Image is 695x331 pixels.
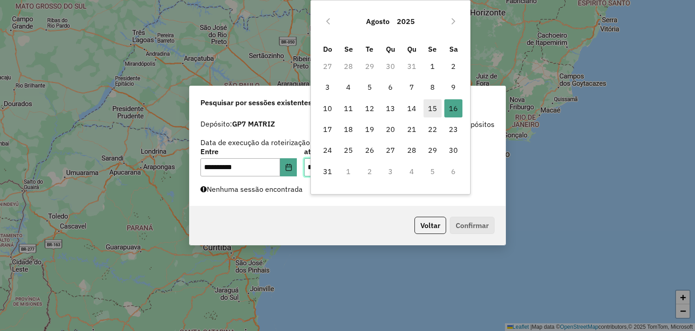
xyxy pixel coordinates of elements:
span: 18 [339,120,357,138]
td: 19 [359,119,380,140]
td: 17 [317,119,338,140]
span: 27 [381,141,400,159]
span: 4 [339,78,357,96]
label: Data de execução da roteirização: [200,137,312,148]
span: 29 [424,141,442,159]
td: 27 [317,56,338,77]
strong: GP7 MATRIZ [232,119,275,128]
td: 27 [380,140,401,161]
span: 23 [444,120,462,138]
label: até [304,146,400,157]
td: 30 [443,140,464,161]
span: 28 [403,141,421,159]
span: 3 [319,78,337,96]
td: 25 [338,140,359,161]
span: 17 [319,120,337,138]
span: Pesquisar por sessões existentes [200,97,312,108]
td: 3 [317,77,338,97]
span: 5 [361,78,379,96]
span: 8 [424,78,442,96]
td: 22 [422,119,443,140]
button: Choose Date [280,158,297,176]
span: 9 [444,78,462,96]
td: 28 [338,56,359,77]
td: 9 [443,77,464,97]
td: 3 [380,161,401,182]
td: 5 [359,77,380,97]
td: 2 [359,161,380,182]
td: 12 [359,98,380,119]
td: 29 [359,56,380,77]
span: Te [366,44,373,54]
td: 14 [401,98,422,119]
label: Depósito: [200,118,275,129]
span: Se [344,44,353,54]
td: 31 [317,161,338,182]
span: Se [428,44,437,54]
label: Entre [200,146,297,157]
span: 25 [339,141,357,159]
td: 16 [443,98,464,119]
span: 11 [339,99,357,117]
span: 22 [424,120,442,138]
span: Qu [386,44,395,54]
td: 20 [380,119,401,140]
button: Choose Month [362,10,393,32]
td: 31 [401,56,422,77]
td: 4 [338,77,359,97]
td: 2 [443,56,464,77]
span: 15 [424,99,442,117]
td: 21 [401,119,422,140]
span: 19 [361,120,379,138]
button: Choose Year [393,10,419,32]
span: 10 [319,99,337,117]
td: 29 [422,140,443,161]
span: 13 [381,99,400,117]
td: 24 [317,140,338,161]
td: 28 [401,140,422,161]
td: 11 [338,98,359,119]
span: 26 [361,141,379,159]
span: 14 [403,99,421,117]
td: 4 [401,161,422,182]
td: 1 [338,161,359,182]
td: 18 [338,119,359,140]
span: Sa [449,44,458,54]
button: Previous Month [321,14,335,29]
td: 10 [317,98,338,119]
span: Do [323,44,332,54]
td: 8 [422,77,443,97]
span: 24 [319,141,337,159]
label: Nenhuma sessão encontrada [200,184,303,195]
td: 6 [380,77,401,97]
span: 21 [403,120,421,138]
td: 6 [443,161,464,182]
td: 13 [380,98,401,119]
span: 16 [444,99,462,117]
span: 30 [444,141,462,159]
button: Voltar [414,217,446,234]
td: 30 [380,56,401,77]
td: 15 [422,98,443,119]
td: 7 [401,77,422,97]
button: Next Month [446,14,461,29]
span: 20 [381,120,400,138]
span: 12 [361,99,379,117]
span: Qu [407,44,416,54]
td: 26 [359,140,380,161]
span: 31 [319,162,337,180]
span: 6 [381,78,400,96]
td: 5 [422,161,443,182]
td: 1 [422,56,443,77]
span: 7 [403,78,421,96]
span: 2 [444,57,462,75]
td: 23 [443,119,464,140]
span: 1 [424,57,442,75]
